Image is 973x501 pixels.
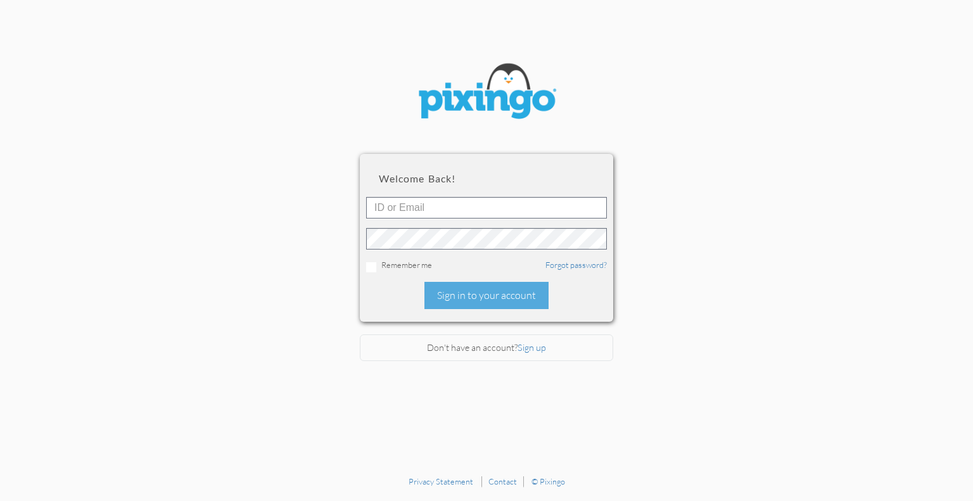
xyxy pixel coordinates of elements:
input: ID or Email [366,197,607,219]
a: © Pixingo [531,476,565,486]
a: Sign up [518,342,546,353]
img: pixingo logo [410,57,563,129]
div: Sign in to your account [424,282,549,309]
h2: Welcome back! [379,173,594,184]
a: Contact [488,476,517,486]
div: Remember me [366,259,607,272]
iframe: Chat [972,500,973,501]
a: Forgot password? [545,260,607,270]
a: Privacy Statement [409,476,473,486]
div: Don't have an account? [360,334,613,362]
